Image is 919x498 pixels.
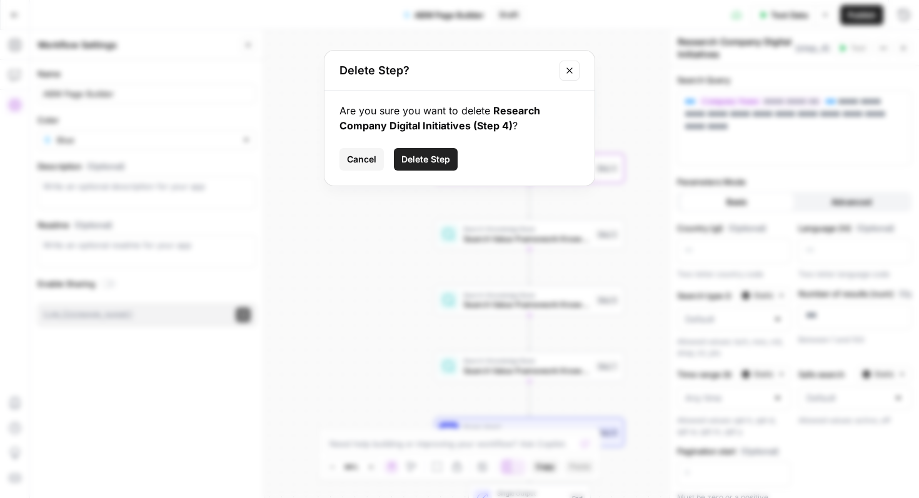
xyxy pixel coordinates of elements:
[560,61,580,81] button: Close modal
[339,62,552,79] h2: Delete Step?
[347,153,376,166] span: Cancel
[394,148,458,171] button: Delete Step
[339,103,580,133] div: Are you sure you want to delete ?
[339,148,384,171] button: Cancel
[401,153,450,166] span: Delete Step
